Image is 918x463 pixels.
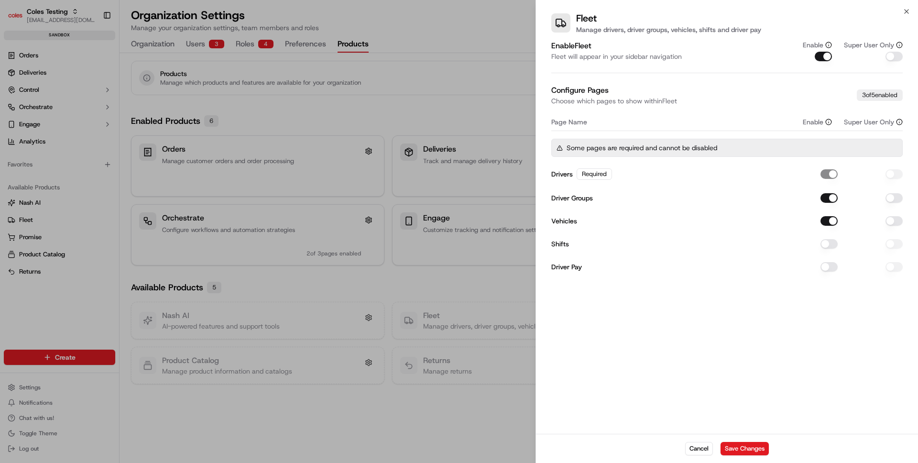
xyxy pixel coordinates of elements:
span: [PERSON_NAME] [30,174,77,182]
a: 💻API Documentation [77,210,157,227]
label: Super User Only [844,40,894,50]
label: Configure Pages [551,85,609,95]
label: Driver Groups [551,195,593,201]
div: 📗 [10,215,17,222]
a: Powered byPylon [67,237,116,244]
p: Manage drivers, driver groups, vehicles, shifts and driver pay [576,25,761,34]
img: 1736555255976-a54dd68f-1ca7-489b-9aae-adbdc363a1c4 [10,91,27,109]
p: Choose which pages to show within Fleet [551,96,677,106]
label: Driver Pay [551,264,582,270]
span: • [79,148,83,156]
span: Pylon [95,237,116,244]
p: Some pages are required and cannot be disabled [567,143,717,153]
span: [DATE] [85,148,104,156]
span: Knowledge Base [19,214,73,223]
span: • [79,174,83,182]
h2: Fleet [576,11,761,25]
span: API Documentation [90,214,153,223]
button: See all [148,122,174,134]
img: 1736555255976-a54dd68f-1ca7-489b-9aae-adbdc363a1c4 [19,149,27,156]
label: Enable [803,40,823,50]
label: Enable Fleet [551,41,591,51]
label: Vehicles [551,218,577,224]
button: Cancel [685,442,713,455]
label: Enable [803,117,823,127]
img: 4281594248423_2fcf9dad9f2a874258b8_72.png [20,91,37,109]
div: Page Name [551,117,776,127]
p: Welcome 👋 [10,38,174,54]
a: 📗Knowledge Base [6,210,77,227]
div: We're available if you need us! [43,101,131,109]
input: Got a question? Start typing here... [25,62,172,72]
img: Abhishek Arora [10,165,25,180]
p: Fleet will appear in your sidebar navigation [551,52,776,61]
div: 💻 [81,215,88,222]
button: Start new chat [163,94,174,106]
div: Required [577,168,612,180]
span: [DATE] [85,174,104,182]
label: Super User Only [844,117,894,127]
span: [PERSON_NAME] [30,148,77,156]
img: Masood Aslam [10,139,25,154]
button: Save Changes [721,442,769,455]
img: Nash [10,10,29,29]
label: Drivers [551,171,573,177]
div: 3 of 5 enabled [857,89,903,101]
div: Start new chat [43,91,157,101]
label: Shifts [551,241,569,247]
div: Past conversations [10,124,64,132]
